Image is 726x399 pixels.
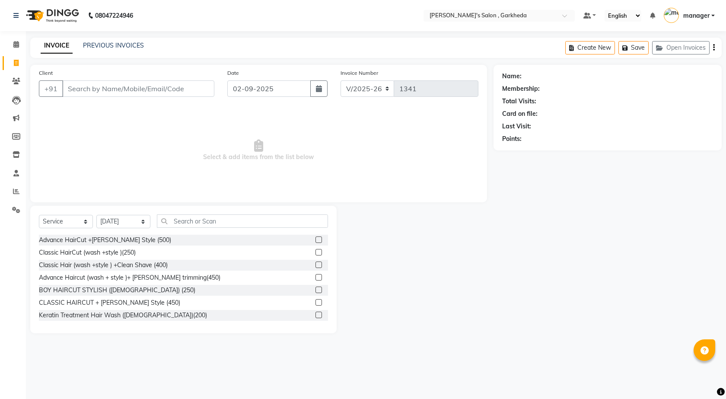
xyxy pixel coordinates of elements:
[227,69,239,77] label: Date
[502,134,522,144] div: Points:
[41,38,73,54] a: INVOICE
[502,84,540,93] div: Membership:
[22,3,81,28] img: logo
[39,261,168,270] div: Classic Hair (wash +style ) +Clean Shave (400)
[502,72,522,81] div: Name:
[652,41,710,54] button: Open Invoices
[39,80,63,97] button: +91
[62,80,214,97] input: Search by Name/Mobile/Email/Code
[618,41,649,54] button: Save
[341,69,378,77] label: Invoice Number
[39,248,136,257] div: Classic HairCut (wash +style )(250)
[157,214,328,228] input: Search or Scan
[39,69,53,77] label: Client
[690,364,717,390] iframe: chat widget
[502,97,536,106] div: Total Visits:
[95,3,133,28] b: 08047224946
[664,8,679,23] img: manager
[683,11,710,20] span: manager
[39,298,180,307] div: CLASSIC HAIRCUT + [PERSON_NAME] Style (450)
[39,311,207,320] div: Keratin Treatment Hair Wash ([DEMOGRAPHIC_DATA])(200)
[502,122,531,131] div: Last Visit:
[565,41,615,54] button: Create New
[502,109,538,118] div: Card on file:
[83,41,144,49] a: PREVIOUS INVOICES
[39,107,478,194] span: Select & add items from the list below
[39,286,195,295] div: BOY HAIRCUT STYLISH ([DEMOGRAPHIC_DATA]) (250)
[39,273,220,282] div: Advance Haircut (wash + style )+ [PERSON_NAME] trimming(450)
[39,236,171,245] div: Advance HairCut +[PERSON_NAME] Style (500)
